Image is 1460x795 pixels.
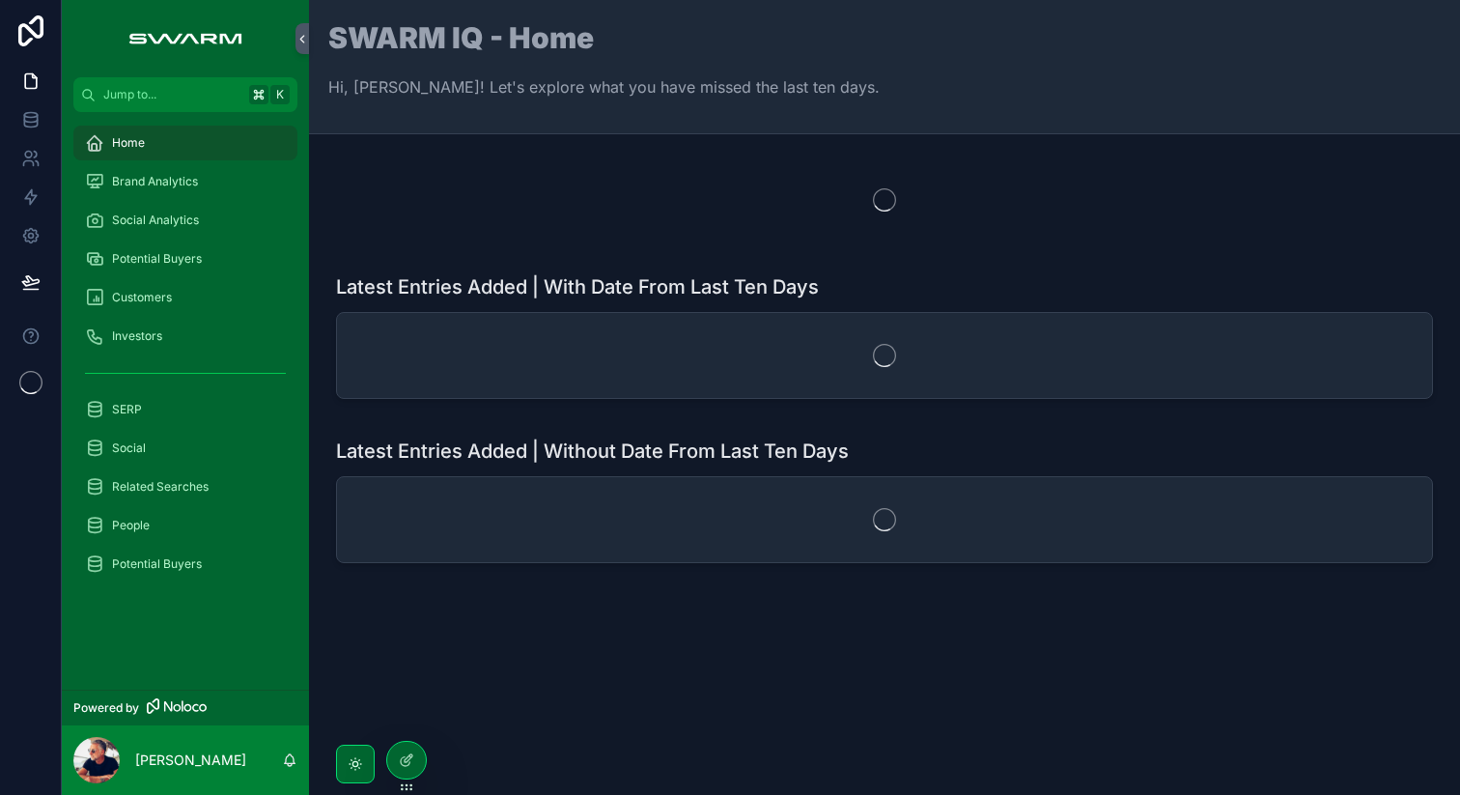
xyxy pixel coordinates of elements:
[112,174,198,189] span: Brand Analytics
[73,392,297,427] a: SERP
[73,469,297,504] a: Related Searches
[328,75,880,99] p: Hi, [PERSON_NAME]! Let's explore what you have missed the last ten days.
[112,479,209,495] span: Related Searches
[112,556,202,572] span: Potential Buyers
[73,241,297,276] a: Potential Buyers
[73,77,297,112] button: Jump to...K
[112,251,202,267] span: Potential Buyers
[112,402,142,417] span: SERP
[73,508,297,543] a: People
[119,23,251,54] img: App logo
[112,213,199,228] span: Social Analytics
[73,126,297,160] a: Home
[103,87,241,102] span: Jump to...
[62,112,309,607] div: scrollable content
[73,280,297,315] a: Customers
[112,135,145,151] span: Home
[73,164,297,199] a: Brand Analytics
[112,518,150,533] span: People
[62,690,309,725] a: Powered by
[112,328,162,344] span: Investors
[73,203,297,238] a: Social Analytics
[328,23,880,52] h1: SWARM IQ - Home
[73,431,297,466] a: Social
[135,751,246,770] p: [PERSON_NAME]
[112,290,172,305] span: Customers
[112,440,146,456] span: Social
[336,273,819,300] h1: Latest Entries Added | With Date From Last Ten Days
[73,547,297,582] a: Potential Buyers
[73,700,139,716] span: Powered by
[336,438,849,465] h1: Latest Entries Added | Without Date From Last Ten Days
[73,319,297,354] a: Investors
[272,87,288,102] span: K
